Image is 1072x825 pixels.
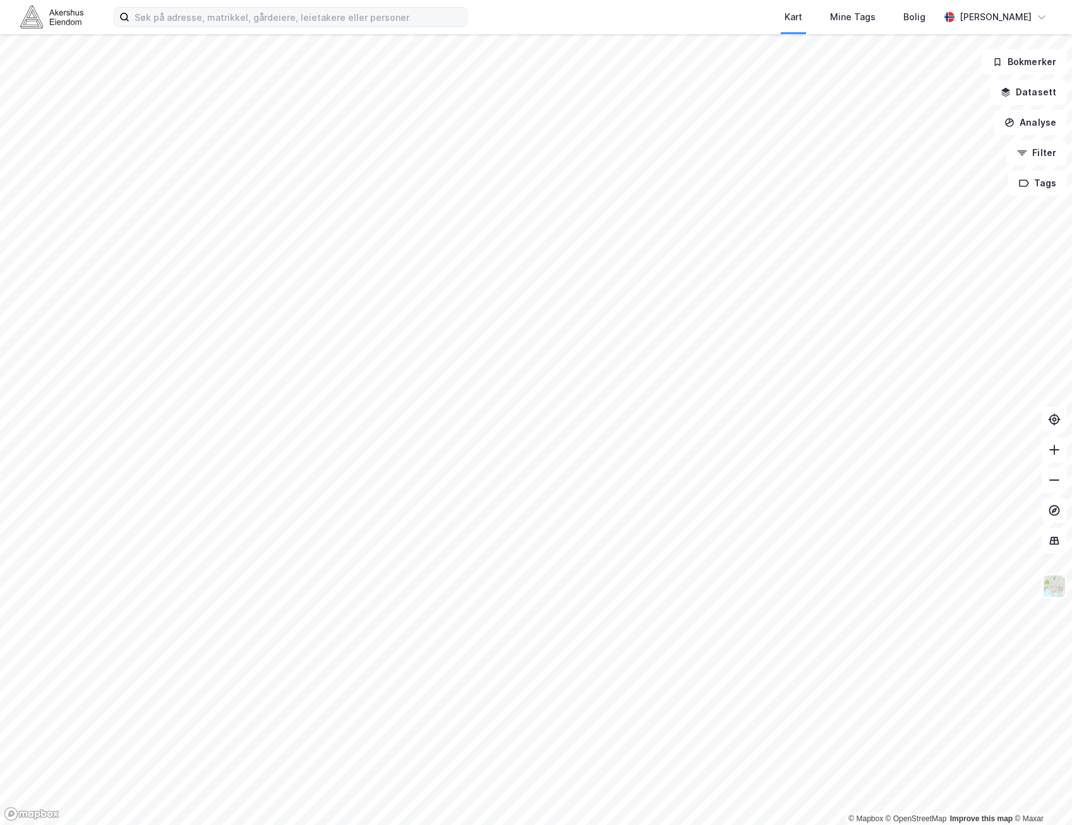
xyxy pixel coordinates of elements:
button: Filter [1006,140,1067,166]
button: Tags [1008,171,1067,196]
div: Bolig [903,9,925,25]
a: OpenStreetMap [886,814,947,823]
button: Analyse [994,110,1067,135]
img: akershus-eiendom-logo.9091f326c980b4bce74ccdd9f866810c.svg [20,6,83,28]
button: Datasett [990,80,1067,105]
a: Mapbox [848,814,883,823]
a: Improve this map [950,814,1013,823]
input: Søk på adresse, matrikkel, gårdeiere, leietakere eller personer [129,8,467,27]
button: Bokmerker [982,49,1067,75]
a: Mapbox homepage [4,807,59,821]
div: Kontrollprogram for chat [1009,764,1072,825]
div: Mine Tags [830,9,876,25]
img: Z [1042,574,1066,598]
div: Kart [785,9,802,25]
iframe: Chat Widget [1009,764,1072,825]
div: [PERSON_NAME] [960,9,1032,25]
